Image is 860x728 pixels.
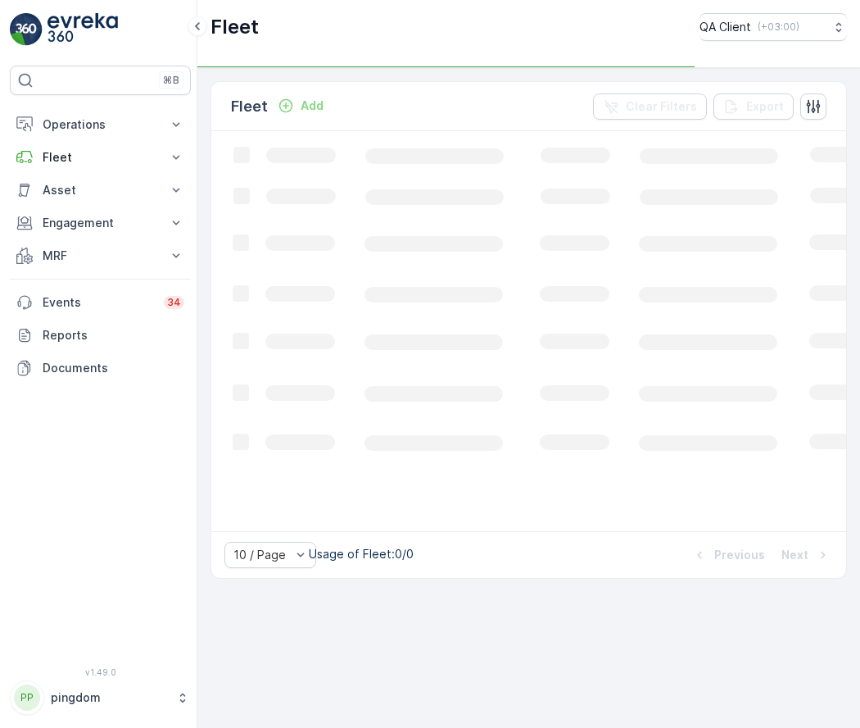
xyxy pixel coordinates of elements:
[43,360,184,376] p: Documents
[626,98,697,115] p: Clear Filters
[780,545,833,565] button: Next
[10,319,191,352] a: Reports
[746,98,784,115] p: Export
[714,547,765,563] p: Previous
[43,294,154,311] p: Events
[271,96,330,116] button: Add
[43,248,158,264] p: MRF
[309,546,414,562] p: Usage of Fleet : 0/0
[10,286,191,319] a: Events34
[48,13,118,46] img: logo_light-DOdMpM7g.png
[593,93,707,120] button: Clear Filters
[14,685,40,711] div: PP
[10,13,43,46] img: logo
[210,14,259,40] p: Fleet
[231,95,268,118] p: Fleet
[43,182,158,198] p: Asset
[163,74,179,87] p: ⌘B
[781,547,808,563] p: Next
[301,98,324,114] p: Add
[10,239,191,272] button: MRF
[43,116,158,133] p: Operations
[10,108,191,141] button: Operations
[10,141,191,174] button: Fleet
[43,327,184,344] p: Reports
[10,207,191,239] button: Engagement
[690,545,767,565] button: Previous
[699,19,751,35] p: QA Client
[10,352,191,384] a: Documents
[699,13,847,41] button: QA Client(+03:00)
[43,215,158,231] p: Engagement
[10,680,191,715] button: PPpingdom
[43,149,158,166] p: Fleet
[758,20,799,34] p: ( +03:00 )
[10,667,191,677] span: v 1.49.0
[10,174,191,207] button: Asset
[51,689,168,706] p: pingdom
[713,93,794,120] button: Export
[167,296,181,309] p: 34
